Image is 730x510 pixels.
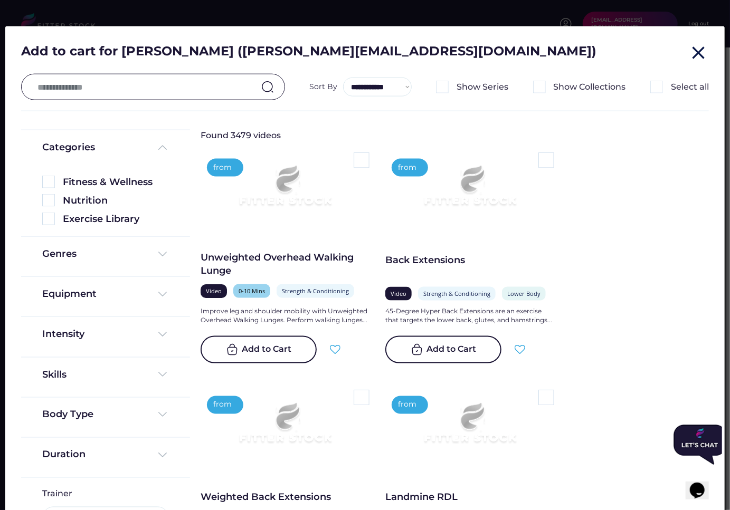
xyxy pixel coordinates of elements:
img: bag-tick-2%20%283%29.svg [226,343,239,356]
div: Video [206,287,222,295]
div: Improve leg and shoulder mobility with Unweighted Overhead Walking Lunges. Perform walking lunges... [201,307,369,325]
div: Add to cart for [PERSON_NAME] ([PERSON_NAME][EMAIL_ADDRESS][DOMAIN_NAME]) [21,42,688,66]
div: Sort By [310,82,338,92]
div: Landmine RDL [385,491,554,504]
div: Lower Body [507,290,541,297]
div: Intensity [42,328,84,341]
div: Show Series [457,81,508,93]
div: from [398,400,416,410]
img: Frame%2079%20%281%29.svg [217,390,353,466]
div: 0-10 Mins [239,287,265,295]
div: Strength & Conditioning [423,290,490,297]
div: Strength & Conditioning [282,287,349,295]
img: Rectangle%205126.svg [42,213,55,225]
div: Unweighted Overhead Walking Lunge [201,251,369,277]
img: bag-tick-2%20%283%29.svg [411,343,423,356]
iframe: chat widget [669,420,722,469]
div: Found 3479 videos [201,130,306,141]
div: from [213,162,232,173]
div: Equipment [42,287,97,301]
img: Frame%2079%20%281%29.svg [402,152,537,228]
img: Rectangle%205126.svg [533,81,546,93]
img: Rectangle%205126.svg [354,152,369,168]
div: from [213,400,232,410]
div: Categories [42,141,95,154]
div: Back Extensions [385,254,554,267]
img: search-normal.svg [261,81,274,93]
img: Rectangle%205126.svg [436,81,449,93]
div: Add to Cart [242,343,292,356]
div: Select all [671,81,709,93]
img: Rectangle%205126.svg [538,152,554,168]
div: Exercise Library [63,213,169,226]
img: Frame%20%284%29.svg [156,248,169,261]
div: Show Collections [554,81,626,93]
img: Rectangle%205126.svg [42,176,55,188]
div: Skills [42,368,69,381]
img: Rectangle%205126.svg [538,390,554,406]
button: close [688,42,709,63]
div: Video [391,290,406,297]
div: Genres [42,247,77,261]
img: Rectangle%205126.svg [650,81,663,93]
div: Weighted Back Extensions [201,491,369,504]
img: Frame%2079%20%281%29.svg [217,152,353,228]
div: Fitness & Wellness [63,176,169,189]
img: Frame%20%285%29.svg [156,141,169,154]
img: Frame%2079%20%281%29.svg [402,390,537,466]
div: from [398,162,416,173]
div: Duration [42,448,86,461]
img: Frame%20%284%29.svg [156,408,169,421]
img: Rectangle%205126.svg [42,194,55,207]
div: 45-Degree Hyper Back Extensions are an exercise that targets the lower back, glutes, and hamstrin... [385,307,554,325]
iframe: chat widget [686,468,719,499]
img: Rectangle%205126.svg [354,390,369,406]
img: Frame%20%284%29.svg [156,449,169,461]
div: Trainer [42,488,72,505]
div: Add to Cart [427,343,477,356]
img: Frame%20%284%29.svg [156,368,169,381]
img: Chat attention grabber [4,4,57,44]
div: Body Type [42,408,93,421]
img: Frame%20%284%29.svg [156,328,169,341]
div: Nutrition [63,194,169,207]
img: Frame%20%284%29.svg [156,288,169,301]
